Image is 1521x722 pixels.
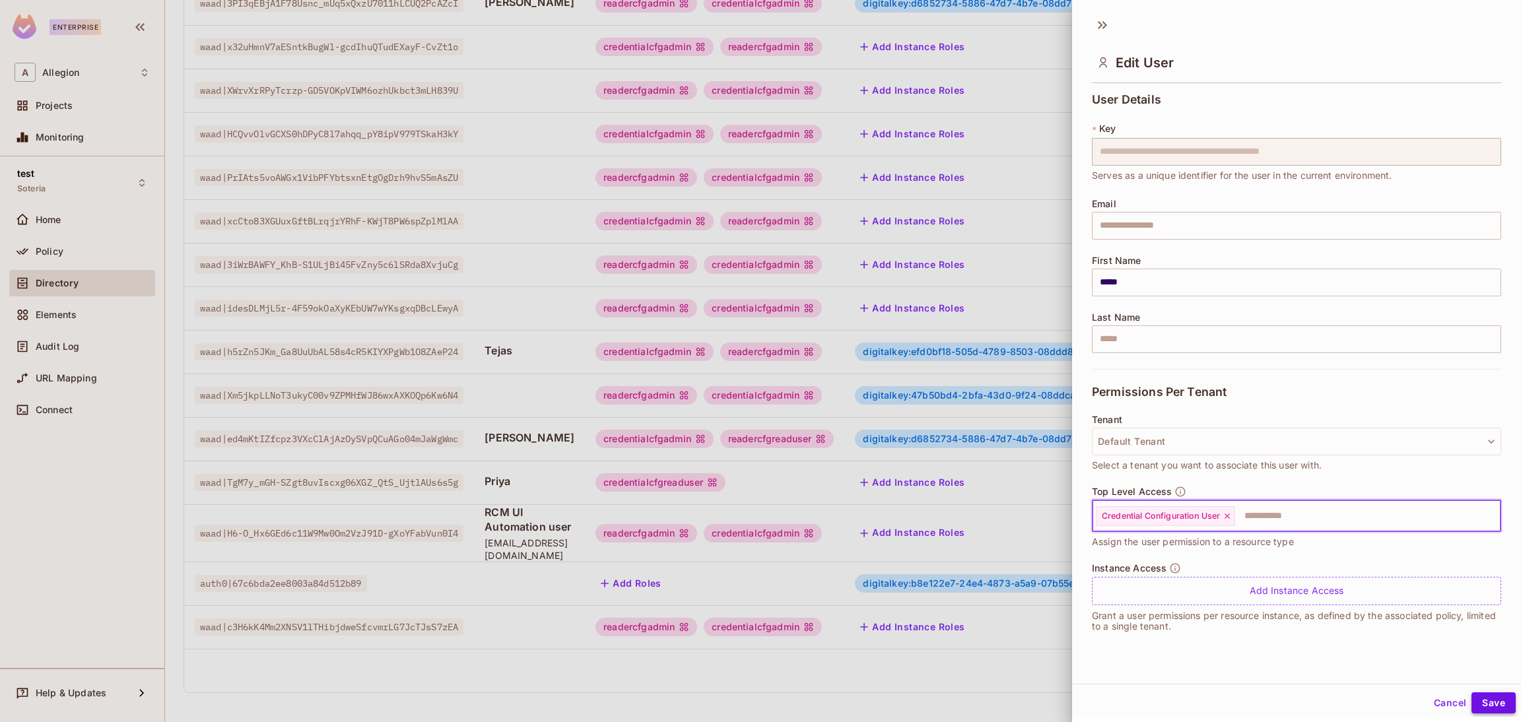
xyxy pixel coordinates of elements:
[1092,168,1392,183] span: Serves as a unique identifier for the user in the current environment.
[1471,692,1516,713] button: Save
[1092,535,1294,549] span: Assign the user permission to a resource type
[1092,428,1501,455] button: Default Tenant
[1092,610,1501,632] p: Grant a user permissions per resource instance, as defined by the associated policy, limited to a...
[1092,199,1116,209] span: Email
[1096,506,1235,526] div: Credential Configuration User
[1092,255,1141,266] span: First Name
[1092,563,1166,574] span: Instance Access
[1092,486,1172,497] span: Top Level Access
[1092,414,1122,425] span: Tenant
[1092,312,1140,323] span: Last Name
[1494,514,1497,517] button: Open
[1092,93,1161,106] span: User Details
[1116,55,1174,71] span: Edit User
[1099,123,1116,134] span: Key
[1092,577,1501,605] div: Add Instance Access
[1429,692,1471,713] button: Cancel
[1092,458,1322,473] span: Select a tenant you want to associate this user with.
[1092,385,1227,399] span: Permissions Per Tenant
[1102,511,1220,521] span: Credential Configuration User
